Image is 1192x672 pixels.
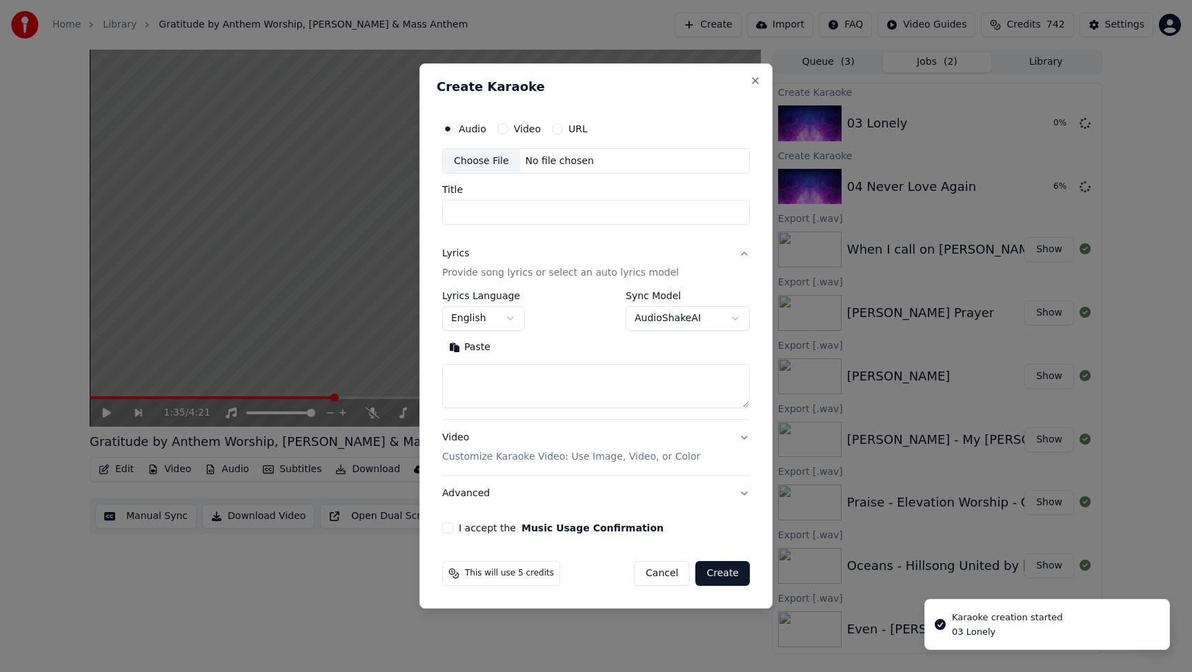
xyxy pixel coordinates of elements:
button: LyricsProvide song lyrics or select an auto lyrics model [442,236,750,292]
h2: Create Karaoke [437,81,755,93]
button: VideoCustomize Karaoke Video: Use Image, Video, or Color [442,420,750,476]
button: Advanced [442,476,750,511]
div: Lyrics [442,247,469,261]
label: URL [568,124,588,134]
span: This will use 5 credits [465,568,554,579]
button: I accept the [521,523,664,533]
label: Video [514,124,541,134]
label: Title [442,185,750,195]
div: Choose File [443,149,520,174]
label: I accept the [459,523,664,533]
label: Lyrics Language [442,292,525,301]
p: Customize Karaoke Video: Use Image, Video, or Color [442,450,700,464]
div: Video [442,431,700,465]
label: Sync Model [626,292,750,301]
button: Paste [442,337,497,359]
label: Audio [459,124,486,134]
div: No file chosen [520,154,599,168]
p: Provide song lyrics or select an auto lyrics model [442,267,679,281]
button: Cancel [634,561,690,586]
button: Create [695,561,750,586]
div: LyricsProvide song lyrics or select an auto lyrics model [442,292,750,420]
